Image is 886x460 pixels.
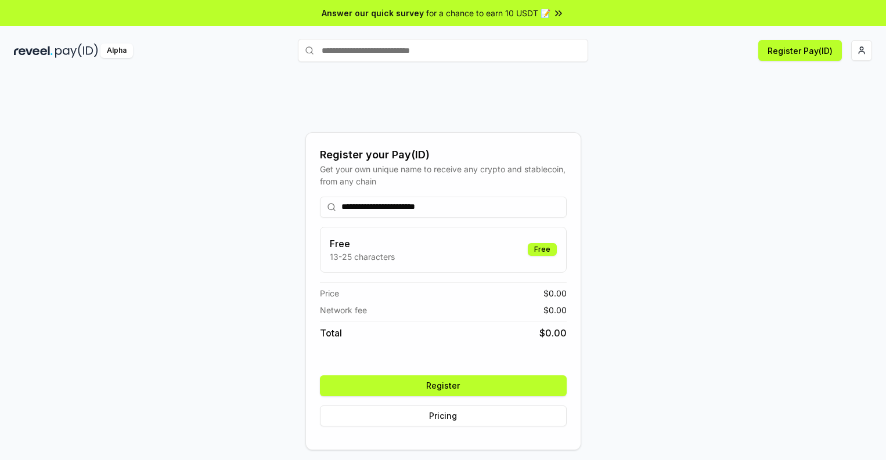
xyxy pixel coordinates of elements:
[543,304,567,316] span: $ 0.00
[320,147,567,163] div: Register your Pay(ID)
[330,251,395,263] p: 13-25 characters
[543,287,567,299] span: $ 0.00
[100,44,133,58] div: Alpha
[758,40,842,61] button: Register Pay(ID)
[528,243,557,256] div: Free
[320,163,567,187] div: Get your own unique name to receive any crypto and stablecoin, from any chain
[330,237,395,251] h3: Free
[14,44,53,58] img: reveel_dark
[539,326,567,340] span: $ 0.00
[426,7,550,19] span: for a chance to earn 10 USDT 📝
[320,375,567,396] button: Register
[322,7,424,19] span: Answer our quick survey
[320,405,567,426] button: Pricing
[55,44,98,58] img: pay_id
[320,287,339,299] span: Price
[320,304,367,316] span: Network fee
[320,326,342,340] span: Total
